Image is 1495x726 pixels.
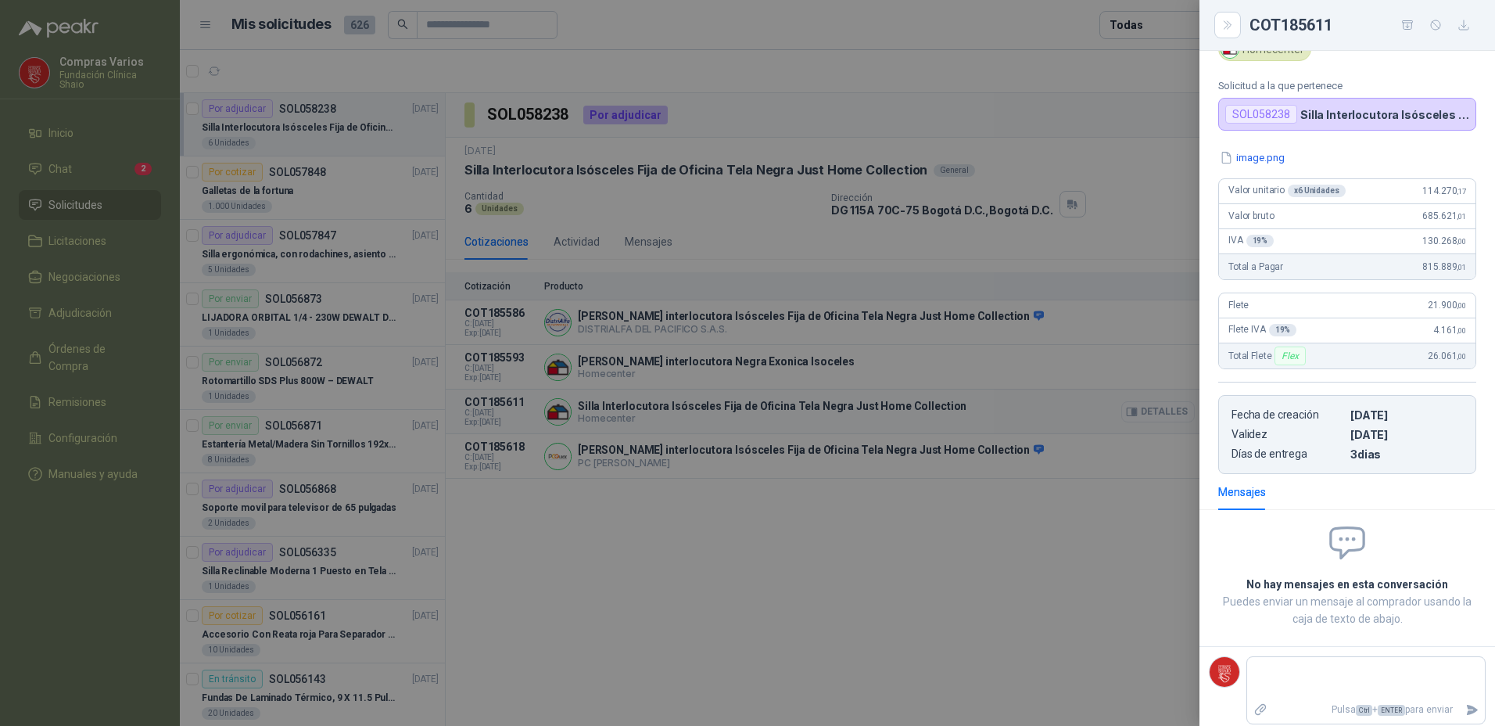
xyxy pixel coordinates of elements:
[1228,300,1249,311] span: Flete
[1225,105,1297,124] div: SOL058238
[1288,185,1346,197] div: x 6 Unidades
[1350,447,1463,461] p: 3 dias
[1275,347,1305,365] div: Flex
[1356,705,1372,716] span: Ctrl
[1459,696,1485,724] button: Enviar
[1428,350,1466,361] span: 26.061
[1457,263,1466,271] span: ,01
[1457,187,1466,196] span: ,17
[1231,428,1344,441] p: Validez
[1228,185,1346,197] span: Valor unitario
[1422,185,1466,196] span: 114.270
[1210,657,1239,687] img: Company Logo
[1249,13,1476,38] div: COT185611
[1300,108,1469,121] p: Silla Interlocutora Isósceles Fija de Oficina Tela Negra Just Home Collection
[1457,326,1466,335] span: ,00
[1231,408,1344,422] p: Fecha de creación
[1457,352,1466,361] span: ,00
[1457,301,1466,310] span: ,00
[1218,149,1286,166] button: image.png
[1228,210,1274,221] span: Valor bruto
[1350,408,1463,422] p: [DATE]
[1378,705,1405,716] span: ENTER
[1247,696,1274,724] label: Adjuntar archivos
[1218,16,1237,34] button: Close
[1269,324,1297,336] div: 19 %
[1218,593,1476,627] p: Puedes enviar un mensaje al comprador usando la caja de texto de abajo.
[1218,80,1476,92] p: Solicitud a la que pertenece
[1350,428,1463,441] p: [DATE]
[1228,261,1283,272] span: Total a Pagar
[1274,696,1460,724] p: Pulsa + para enviar
[1457,237,1466,246] span: ,00
[1218,576,1476,593] h2: No hay mensajes en esta conversación
[1422,210,1466,221] span: 685.621
[1228,324,1296,336] span: Flete IVA
[1246,235,1275,247] div: 19 %
[1422,235,1466,246] span: 130.268
[1433,325,1466,336] span: 4.161
[1228,347,1309,365] span: Total Flete
[1457,212,1466,221] span: ,01
[1428,300,1466,311] span: 21.900
[1218,483,1266,501] div: Mensajes
[1231,447,1344,461] p: Días de entrega
[1422,261,1466,272] span: 815.889
[1228,235,1274,247] span: IVA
